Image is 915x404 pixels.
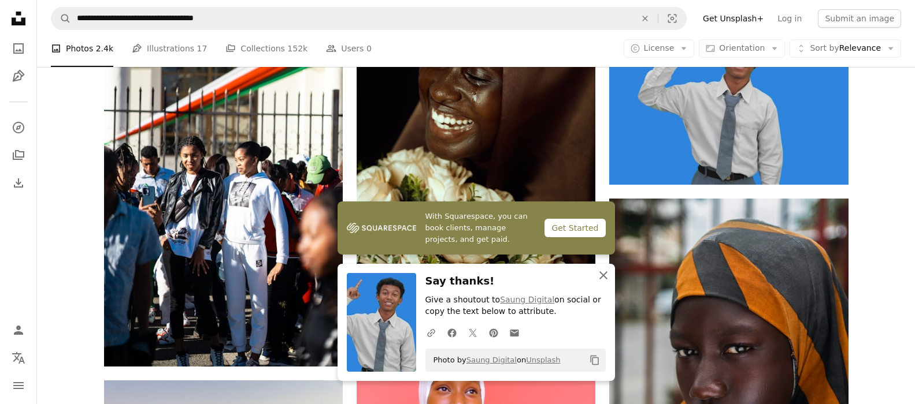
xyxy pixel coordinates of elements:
span: 152k [287,42,308,55]
span: Sort by [810,43,839,53]
a: Illustrations 17 [132,30,207,67]
a: A man in a tie is giving a thumbs up [609,90,848,100]
a: Explore [7,116,30,139]
button: License [624,39,695,58]
a: girl in black and orange striped head scarf in selective focus photography [609,372,848,383]
p: Give a shoutout to on social or copy the text below to attribute. [425,294,606,317]
a: Share over email [504,321,525,344]
span: License [644,43,675,53]
span: Relevance [810,43,881,54]
span: Photo by on [428,351,561,369]
button: Clear [632,8,658,29]
img: file-1747939142011-51e5cc87e3c9 [347,219,416,237]
button: Visual search [658,8,686,29]
button: Sort byRelevance [790,39,901,58]
a: Collections 152k [225,30,308,67]
span: 0 [366,42,372,55]
button: Language [7,346,30,369]
a: Share on Facebook [442,321,462,344]
a: Log in / Sign up [7,319,30,342]
button: Copy to clipboard [585,350,605,370]
a: Get Unsplash+ [696,9,770,28]
span: With Squarespace, you can book clients, manage projects, and get paid. [425,211,536,245]
a: Illustrations [7,65,30,88]
a: A group of people standing in front of a building [104,149,343,159]
h3: Say thanks! [425,273,606,290]
button: Orientation [699,39,785,58]
a: Photos [7,37,30,60]
a: Log in [770,9,809,28]
button: Menu [7,374,30,397]
a: Saung Digital [500,295,554,304]
span: Orientation [719,43,765,53]
a: Users 0 [326,30,372,67]
a: Home — Unsplash [7,7,30,32]
button: Search Unsplash [51,8,71,29]
a: Collections [7,144,30,167]
a: Unsplash [526,356,560,364]
form: Find visuals sitewide [51,7,687,30]
div: Get Started [544,219,605,237]
a: a woman in a brown dress holding a bouquet of flowers [357,84,595,94]
a: With Squarespace, you can book clients, manage projects, and get paid.Get Started [338,201,615,255]
a: Download History [7,171,30,194]
a: Share on Pinterest [483,321,504,344]
img: A man in a tie is giving a thumbs up [609,6,848,185]
a: Share on Twitter [462,321,483,344]
a: Saung Digital [466,356,517,364]
button: Submit an image [818,9,901,28]
span: 17 [197,42,208,55]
